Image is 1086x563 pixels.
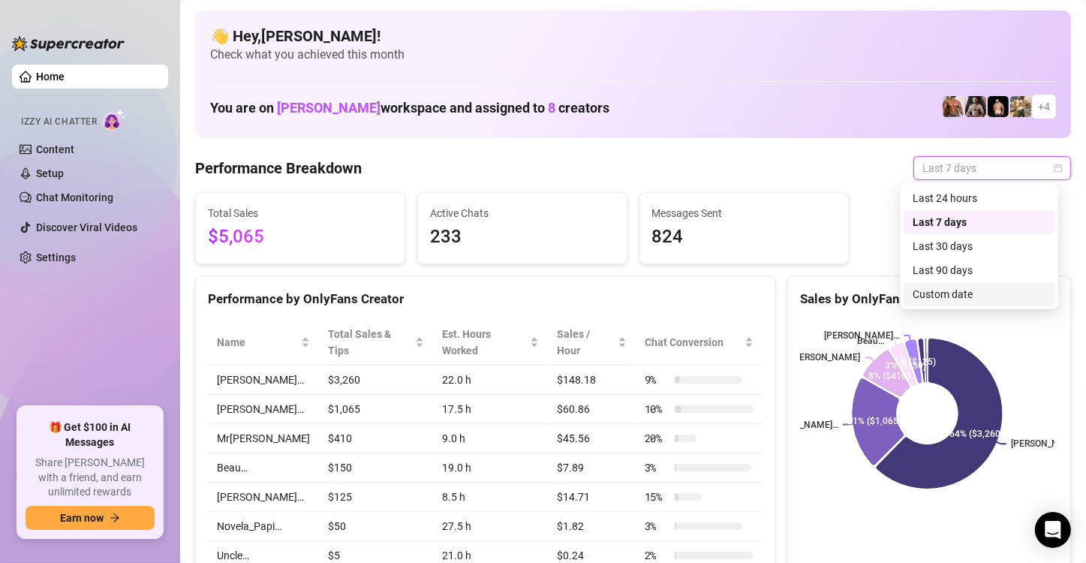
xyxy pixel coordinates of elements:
[328,326,412,359] span: Total Sales & Tips
[12,36,125,51] img: logo-BBDzfeDw.svg
[110,513,120,523] span: arrow-right
[217,334,298,351] span: Name
[208,512,319,541] td: Novela_Papi…
[904,258,1055,282] div: Last 90 days
[208,453,319,483] td: Beau…
[208,366,319,395] td: [PERSON_NAME]…
[800,289,1058,309] div: Sales by OnlyFans Creator
[210,47,1056,63] span: Check what you achieved this month
[548,100,555,116] span: 8
[1035,512,1071,548] div: Open Intercom Messenger
[943,96,964,117] img: David
[430,205,615,221] span: Active Chats
[319,395,433,424] td: $1,065
[277,100,381,116] span: [PERSON_NAME]
[922,157,1062,179] span: Last 7 days
[433,453,548,483] td: 19.0 h
[780,353,860,363] text: Mr[PERSON_NAME]
[824,330,899,341] text: [PERSON_NAME]…
[1010,96,1031,117] img: Mr
[763,420,838,430] text: [PERSON_NAME]…
[988,96,1009,117] img: Novela_Papi
[208,320,319,366] th: Name
[319,366,433,395] td: $3,260
[21,115,97,129] span: Izzy AI Chatter
[652,223,837,251] span: 824
[557,326,614,359] span: Sales / Hour
[548,366,635,395] td: $148.18
[433,483,548,512] td: 8.5 h
[36,167,64,179] a: Setup
[433,424,548,453] td: 9.0 h
[1038,98,1050,115] span: + 4
[208,289,763,309] div: Performance by OnlyFans Creator
[904,282,1055,306] div: Custom date
[913,238,1046,254] div: Last 30 days
[645,489,669,505] span: 15 %
[548,453,635,483] td: $7.89
[430,223,615,251] span: 233
[210,100,609,116] h1: You are on workspace and assigned to creators
[319,320,433,366] th: Total Sales & Tips
[60,512,104,524] span: Earn now
[913,286,1046,303] div: Custom date
[103,109,126,131] img: AI Chatter
[319,424,433,453] td: $410
[36,191,113,203] a: Chat Monitoring
[26,420,155,450] span: 🎁 Get $100 in AI Messages
[645,372,669,388] span: 9 %
[913,262,1046,278] div: Last 90 days
[645,430,669,447] span: 20 %
[636,320,763,366] th: Chat Conversion
[208,395,319,424] td: [PERSON_NAME]…
[26,506,155,530] button: Earn nowarrow-right
[319,512,433,541] td: $50
[904,234,1055,258] div: Last 30 days
[36,251,76,263] a: Settings
[548,320,635,366] th: Sales / Hour
[913,190,1046,206] div: Last 24 hours
[857,336,884,346] text: Beau…
[210,26,1056,47] h4: 👋 Hey, [PERSON_NAME] !
[433,366,548,395] td: 22.0 h
[208,424,319,453] td: Mr[PERSON_NAME]
[548,512,635,541] td: $1.82
[904,210,1055,234] div: Last 7 days
[1054,164,1063,173] span: calendar
[433,512,548,541] td: 27.5 h
[319,483,433,512] td: $125
[208,205,393,221] span: Total Sales
[548,424,635,453] td: $45.56
[1011,439,1086,450] text: [PERSON_NAME]…
[208,223,393,251] span: $5,065
[36,143,74,155] a: Content
[195,158,362,179] h4: Performance Breakdown
[36,71,65,83] a: Home
[36,221,137,233] a: Discover Viral Videos
[26,456,155,500] span: Share [PERSON_NAME] with a friend, and earn unlimited rewards
[913,214,1046,230] div: Last 7 days
[319,453,433,483] td: $150
[645,401,669,417] span: 10 %
[645,334,742,351] span: Chat Conversion
[548,483,635,512] td: $14.71
[442,326,527,359] div: Est. Hours Worked
[208,483,319,512] td: [PERSON_NAME]…
[965,96,986,117] img: Marcus
[652,205,837,221] span: Messages Sent
[645,459,669,476] span: 3 %
[645,518,669,534] span: 3 %
[904,186,1055,210] div: Last 24 hours
[548,395,635,424] td: $60.86
[433,395,548,424] td: 17.5 h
